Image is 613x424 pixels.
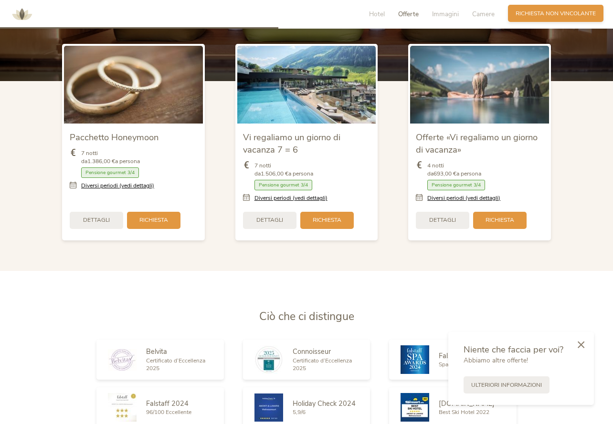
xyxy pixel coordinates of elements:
span: Pacchetto Honeymoon [70,131,159,143]
img: Falstaff 2024 [108,393,137,422]
span: Dettagli [83,216,110,224]
span: Certificato d’Eccellenza 2025 [146,357,205,372]
span: 96/100 Eccellente [146,408,191,416]
span: Ciò che ci distingue [259,309,354,324]
span: Richiesta [313,216,341,224]
span: Ulteriori informazioni [471,381,542,389]
img: Holiday Check 2024 [254,393,283,422]
span: Niente che faccia per voi? [464,343,563,355]
span: Vi regaliamo un giorno di vacanza 7 = 6 [243,131,340,155]
a: Diversi periodi (vedi dettagli) [254,194,328,202]
span: Pensione gourmet 3/4 [81,167,139,178]
span: 4 notti da a persona [427,162,481,178]
span: Pensione gourmet 3/4 [427,180,485,191]
b: 1.506,00 € [261,170,288,177]
span: Best Ski Hotel 2022 [439,408,489,416]
span: Dettagli [429,216,456,224]
a: AMONTI & LUNARIS Wellnessresort [8,11,36,17]
span: Spa Award 2024 [439,361,482,368]
span: 7 notti da a persona [254,162,313,178]
span: Camere [472,10,495,19]
a: Diversi periodi (vedi dettagli) [427,194,500,202]
img: Skiresort.de [401,393,429,422]
span: [DOMAIN_NAME] [439,399,495,408]
span: Dettagli [256,216,283,224]
span: Richiesta [139,216,168,224]
b: 1.386,00 € [87,157,115,165]
span: Certificato d’Eccellenza 2025 [293,357,352,372]
span: Immagini [432,10,459,19]
span: Richiesta [486,216,514,224]
span: 5,9/6 [293,408,306,416]
b: 693,00 € [433,170,456,177]
img: Connoisseur [254,345,283,374]
span: Belvita [146,347,167,356]
span: Connoisseur [293,347,331,356]
img: Falstaff [401,345,429,374]
span: Offerte «Vi regaliamo un giorno di vacanza» [416,131,538,155]
span: Hotel [369,10,385,19]
span: Falstaff [439,351,462,361]
span: Pensione gourmet 3/4 [254,180,312,191]
img: Pacchetto Honeymoon [64,46,203,124]
span: Falstaff 2024 [146,399,189,408]
span: Offerte [398,10,419,19]
img: Belvita [108,349,137,371]
span: 7 notti da a persona [81,149,140,165]
span: Abbiamo altre offerte! [464,356,528,365]
img: Vi regaliamo un giorno di vacanza 7 = 6 [237,46,376,124]
a: Diversi periodi (vedi dettagli) [81,182,154,190]
a: Ulteriori informazioni [464,376,550,393]
span: Richiesta non vincolante [516,10,596,18]
img: Offerte «Vi regaliamo un giorno di vacanza» [410,46,549,124]
span: Holiday Check 2024 [293,399,356,408]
